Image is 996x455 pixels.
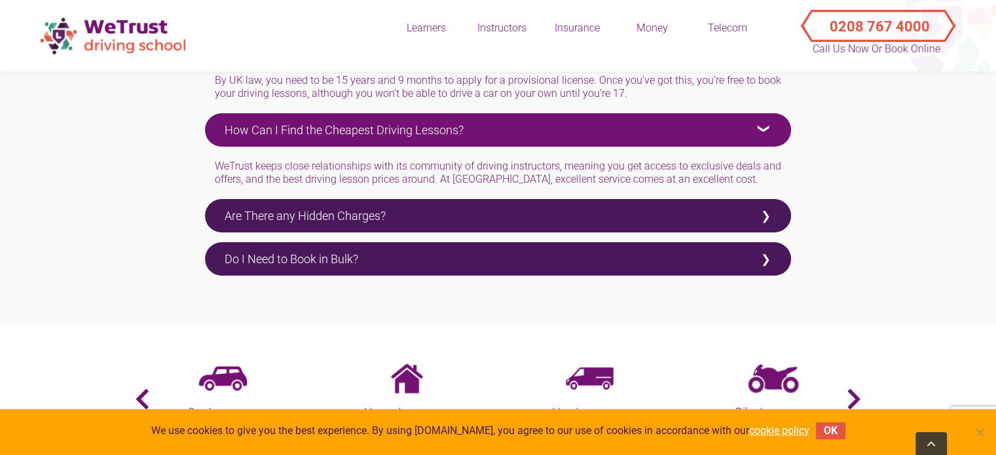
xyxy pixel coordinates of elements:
span: No [973,426,986,439]
h5: Bike Insurance [685,403,862,422]
span: We use cookies to give you the best experience. By using [DOMAIN_NAME], you agree to our use of c... [151,424,809,438]
img: car-insurance.png [198,364,248,393]
div: Insurance [544,21,610,35]
div: By UK law, you need to be 15 years and 9 months to apply for a provisional license. Once you’ve g... [205,61,791,103]
a: Car Insurance [135,364,312,422]
button: OK [816,422,845,439]
a: Van Insurance [502,364,678,422]
div: Learners [394,21,459,35]
div: WeTrust keeps close relationships with its community of driving instructors, meaning you get acce... [205,147,791,189]
h5: Car Insurance [135,403,312,422]
a: cookie policy [749,424,809,437]
div: Instructors [469,21,534,35]
img: van-insurance.png [566,364,614,393]
label: Do I Need to Book in Bulk? [205,242,791,276]
img: home-insurance.png [389,364,424,393]
h5: Van Insurance [502,403,678,422]
div: Telecom [695,21,760,35]
label: Are There any Hidden Charges? [205,199,791,232]
a: Home Insurance [318,364,495,422]
p: Call Us Now or Book Online [811,41,942,57]
img: bike-insureance-1.png [748,364,799,393]
img: wetrust-ds-logo.png [33,10,196,61]
h5: Home Insurance [318,403,495,422]
label: How Can I Find the Cheapest Driving Lessons? [205,113,791,147]
div: Money [619,21,685,35]
a: Bike Insurance [685,364,862,422]
button: Call Us Now or Book Online [806,7,947,33]
a: Call Us Now or Book Online 0208 767 4000 [790,7,963,33]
